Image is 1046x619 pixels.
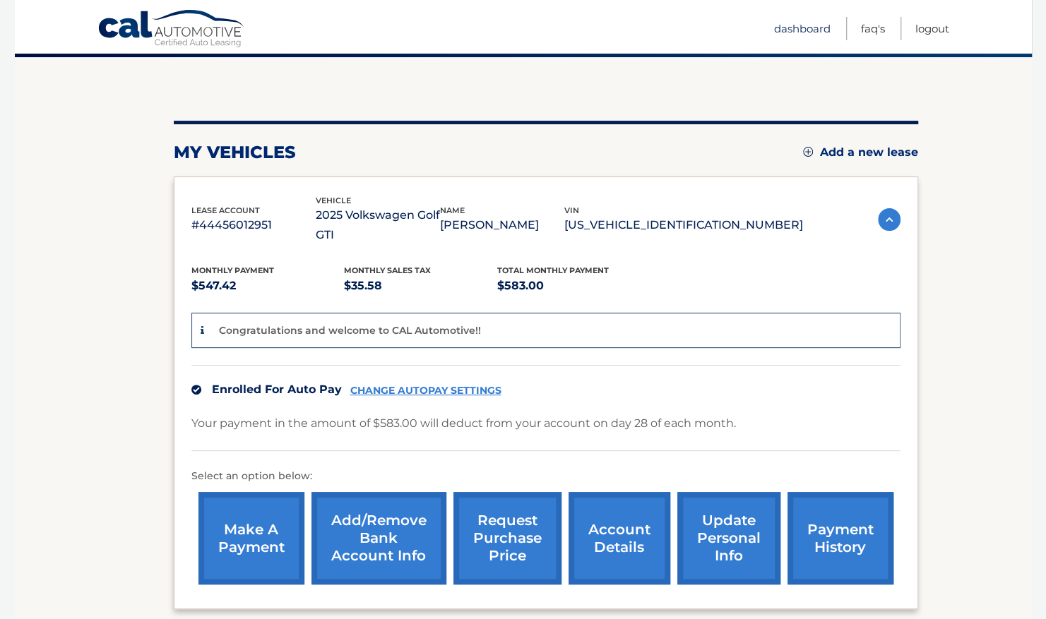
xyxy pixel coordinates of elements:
[861,17,885,40] a: FAQ's
[497,265,609,275] span: Total Monthly Payment
[564,215,803,235] p: [US_VEHICLE_IDENTIFICATION_NUMBER]
[191,205,260,215] span: lease account
[677,492,780,584] a: update personal info
[311,492,446,584] a: Add/Remove bank account info
[440,215,564,235] p: [PERSON_NAME]
[219,324,481,337] p: Congratulations and welcome to CAL Automotive!!
[788,492,893,584] a: payment history
[803,145,918,160] a: Add a new lease
[569,492,670,584] a: account details
[198,492,304,584] a: make a payment
[191,414,736,433] p: Your payment in the amount of $583.00 will deduct from your account on day 28 of each month.
[803,147,813,157] img: add.svg
[191,468,901,485] p: Select an option below:
[97,9,246,50] a: Cal Automotive
[316,205,440,245] p: 2025 Volkswagen Golf GTI
[191,265,274,275] span: Monthly Payment
[497,276,650,296] p: $583.00
[212,383,342,396] span: Enrolled For Auto Pay
[344,276,497,296] p: $35.58
[453,492,561,584] a: request purchase price
[344,265,431,275] span: Monthly sales Tax
[174,142,296,163] h2: my vehicles
[915,17,949,40] a: Logout
[191,385,201,395] img: check.svg
[774,17,831,40] a: Dashboard
[316,196,351,205] span: vehicle
[878,208,901,231] img: accordion-active.svg
[191,276,345,296] p: $547.42
[350,385,501,397] a: CHANGE AUTOPAY SETTINGS
[564,205,579,215] span: vin
[191,215,316,235] p: #44456012951
[440,205,465,215] span: name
